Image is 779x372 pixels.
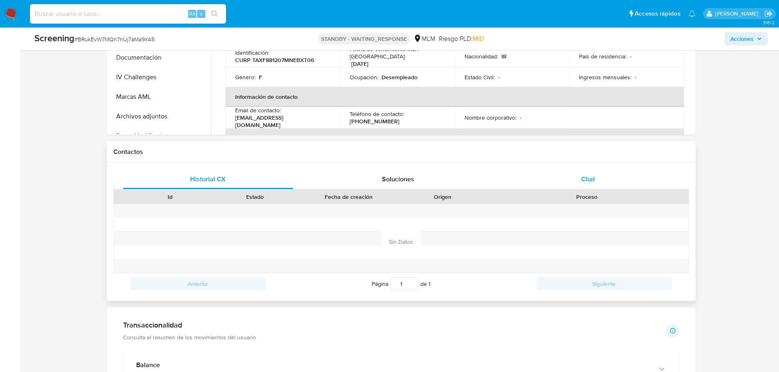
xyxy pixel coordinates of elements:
p: Género : [235,74,256,81]
a: Notificaciones [689,10,696,17]
span: Riesgo PLD: [439,34,484,43]
th: Verificación y cumplimiento [225,129,684,148]
p: [PHONE_NUMBER] [350,118,400,125]
span: s [200,10,202,18]
button: search-icon [206,8,223,20]
p: [EMAIL_ADDRESS][DOMAIN_NAME] [235,114,327,129]
p: Estado Civil : [465,74,495,81]
span: MID [473,34,484,43]
th: Información de contacto [225,87,684,107]
button: Marcas AML [109,87,211,107]
p: Ocupación : [350,74,378,81]
p: Nacionalidad : [465,53,498,60]
p: nicolas.tyrkiel@mercadolibre.com [715,10,761,18]
p: País de residencia : [579,53,626,60]
button: Documentación [109,48,211,67]
button: Anterior [130,277,266,290]
p: [DATE] [351,60,368,67]
p: - [630,53,631,60]
p: Ingresos mensuales : [579,74,631,81]
span: Chat [581,174,595,184]
p: - [498,74,500,81]
div: Origen [406,193,479,201]
p: Teléfono de contacto : [350,110,404,118]
span: # BRukEvW7MQn7nUj7aMa9lrA5 [74,35,155,43]
p: CURP TAXF881207MNEBXT06 [235,56,314,64]
button: Siguiente [537,277,672,290]
p: STANDBY - WAITING_RESPONSE [318,33,410,45]
span: 1 [429,280,431,288]
p: Desempleado [382,74,418,81]
span: Soluciones [382,174,414,184]
a: Salir [764,9,773,18]
p: Fecha de vencimiento INE / [GEOGRAPHIC_DATA] : [350,45,445,60]
p: - [635,74,636,81]
div: Fecha de creación [303,193,395,201]
button: Datos Modificados [109,126,211,146]
div: Proceso [491,193,683,201]
p: F [259,74,262,81]
input: Buscar usuario o caso... [30,9,226,19]
span: 3.161.2 [763,19,775,26]
p: - [520,114,521,121]
div: MLM [413,34,436,43]
p: Identificación : [235,49,269,56]
p: Email de contacto : [235,107,281,114]
span: Accesos rápidos [635,9,680,18]
span: Página de [372,277,431,290]
span: Acciones [730,32,754,45]
button: Archivos adjuntos [109,107,211,126]
button: Acciones [725,32,768,45]
span: Alt [189,10,195,18]
button: IV Challenges [109,67,211,87]
h1: Contactos [113,148,689,156]
span: Historial CX [190,174,226,184]
p: Nombre corporativo : [465,114,516,121]
div: Id [134,193,207,201]
div: Estado [218,193,292,201]
b: Screening [34,31,74,45]
p: IR [501,53,507,60]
